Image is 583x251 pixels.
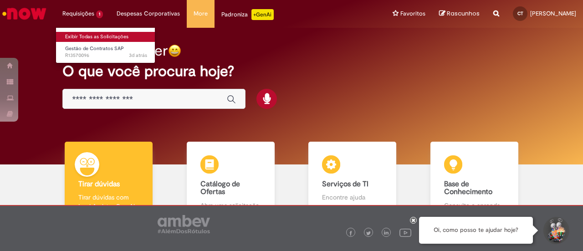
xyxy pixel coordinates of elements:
span: Gestão de Contratos SAP [65,45,124,52]
button: Iniciar Conversa de Suporte [542,217,569,244]
span: Rascunhos [447,9,480,18]
a: Base de Conhecimento Consulte e aprenda [414,142,536,220]
b: Tirar dúvidas [78,179,120,189]
a: Exibir Todas as Solicitações [56,32,156,42]
span: CT [517,10,523,16]
p: +GenAi [251,9,274,20]
p: Encontre ajuda [322,193,383,202]
img: logo_footer_youtube.png [399,226,411,238]
a: Aberto R13570096 : Gestão de Contratos SAP [56,44,156,61]
img: logo_footer_ambev_rotulo_gray.png [158,215,210,233]
span: Favoritos [400,9,425,18]
time: 26/09/2025 11:24:56 [129,52,147,59]
b: Serviços de TI [322,179,368,189]
img: logo_footer_twitter.png [366,231,371,236]
img: ServiceNow [1,5,48,23]
img: logo_footer_facebook.png [348,231,353,236]
a: Serviços de TI Encontre ajuda [291,142,414,220]
b: Base de Conhecimento [444,179,492,197]
span: Despesas Corporativas [117,9,180,18]
span: More [194,9,208,18]
b: Catálogo de Ofertas [200,179,240,197]
span: [PERSON_NAME] [530,10,576,17]
a: Catálogo de Ofertas Abra uma solicitação [170,142,292,220]
ul: Requisições [56,27,155,63]
span: R13570096 [65,52,147,59]
span: 3d atrás [129,52,147,59]
span: 1 [96,10,103,18]
div: Padroniza [221,9,274,20]
h2: O que você procura hoje? [62,63,520,79]
a: Tirar dúvidas Tirar dúvidas com Lupi Assist e Gen Ai [48,142,170,220]
p: Abra uma solicitação [200,201,261,210]
span: Requisições [62,9,94,18]
p: Tirar dúvidas com Lupi Assist e Gen Ai [78,193,139,211]
a: Rascunhos [439,10,480,18]
img: happy-face.png [168,44,181,57]
p: Consulte e aprenda [444,201,505,210]
img: logo_footer_linkedin.png [384,231,389,236]
div: Oi, como posso te ajudar hoje? [419,217,533,244]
